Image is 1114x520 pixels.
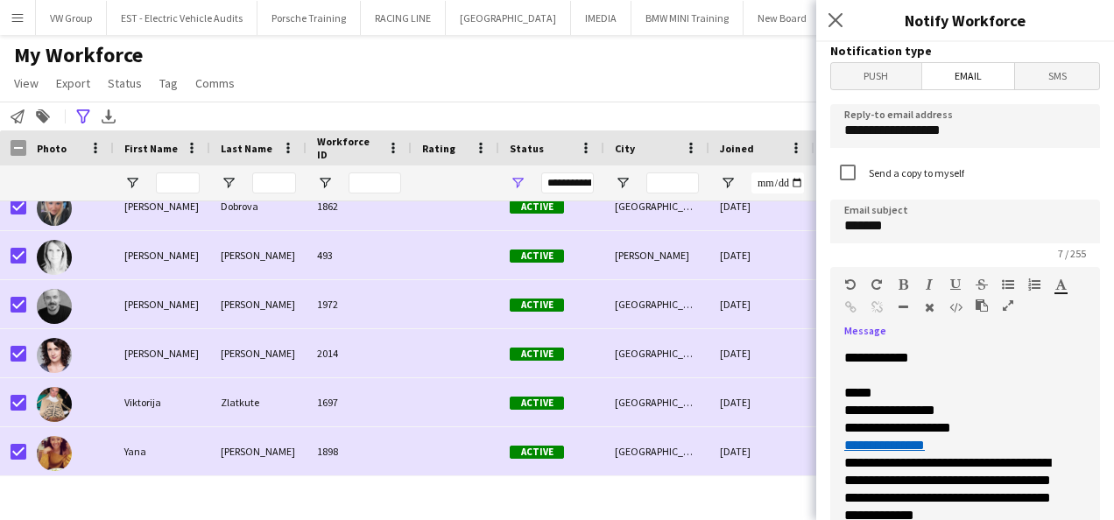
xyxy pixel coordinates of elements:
app-action-btn: Export XLSX [98,106,119,127]
button: RACING LINE [361,1,446,35]
button: Open Filter Menu [124,175,140,191]
input: Last Name Filter Input [252,172,296,193]
span: Joined [720,142,754,155]
button: Text Color [1054,278,1067,292]
h3: Notification type [830,43,1100,59]
h3: Notify Workforce [816,9,1114,32]
span: Active [510,249,564,263]
span: 7 / 255 [1044,247,1100,260]
button: Open Filter Menu [720,175,736,191]
span: Comms [195,75,235,91]
button: New Board [744,1,821,35]
a: Status [101,72,149,95]
button: Open Filter Menu [221,175,236,191]
img: Tina Harris [37,338,72,373]
div: 1862 [307,182,412,230]
div: [PERSON_NAME] [114,329,210,377]
button: Open Filter Menu [615,175,631,191]
a: Export [49,72,97,95]
div: 493 [307,231,412,279]
span: Last Name [221,142,272,155]
button: Ordered List [1028,278,1040,292]
div: [PERSON_NAME] [210,329,307,377]
div: Viktorija [114,378,210,426]
img: Viktorija Zlatkute [37,387,72,422]
input: Joined Filter Input [751,172,804,193]
div: 1972 [307,280,412,328]
div: 2014 [307,329,412,377]
a: View [7,72,46,95]
div: [PERSON_NAME] [114,280,210,328]
button: Porsche Training [257,1,361,35]
span: Status [108,75,142,91]
span: Tag [159,75,178,91]
button: VW Group [36,1,107,35]
img: Tatiana Dobrova [37,191,72,226]
button: Bold [897,278,909,292]
app-action-btn: Advanced filters [73,106,94,127]
img: Thomas Bradley [37,289,72,324]
div: [DATE] [709,329,814,377]
button: Italic [923,278,935,292]
span: SMS [1015,63,1099,89]
div: [DATE] [709,280,814,328]
span: View [14,75,39,91]
span: Workforce ID [317,135,380,161]
span: City [615,142,635,155]
a: Tag [152,72,185,95]
span: Active [510,299,564,312]
button: Redo [871,278,883,292]
span: Active [510,397,564,410]
button: Open Filter Menu [317,175,333,191]
button: Fullscreen [1002,299,1014,313]
button: Underline [949,278,962,292]
button: Undo [844,278,857,292]
button: Horizontal Line [897,300,909,314]
label: Send a copy to myself [865,166,964,179]
div: Yana [114,427,210,475]
input: Workforce ID Filter Input [349,172,401,193]
img: Theresa Roberts [37,240,72,275]
div: 351 days [814,378,920,426]
button: Clear Formatting [923,300,935,314]
div: [DATE] [709,427,814,475]
img: Yana Penrose [37,436,72,471]
div: [PERSON_NAME] [210,280,307,328]
span: Push [831,63,921,89]
span: Status [510,142,544,155]
div: [PERSON_NAME] [604,231,709,279]
span: Export [56,75,90,91]
div: [GEOGRAPHIC_DATA] [604,182,709,230]
button: IMEDIA [571,1,631,35]
span: Email [922,63,1015,89]
button: Open Filter Menu [510,175,525,191]
div: [GEOGRAPHIC_DATA] [604,427,709,475]
span: Active [510,200,564,214]
span: My Workforce [14,42,143,68]
span: Photo [37,142,67,155]
div: [DATE] [709,378,814,426]
button: Paste as plain text [976,299,988,313]
div: 1697 [307,378,412,426]
div: [DATE] [709,182,814,230]
button: BMW MINI Training [631,1,744,35]
a: Comms [188,72,242,95]
div: Dobrova [210,182,307,230]
button: Unordered List [1002,278,1014,292]
span: First Name [124,142,178,155]
span: Rating [422,142,455,155]
input: First Name Filter Input [156,172,200,193]
div: Zlatkute [210,378,307,426]
input: City Filter Input [646,172,699,193]
button: [GEOGRAPHIC_DATA] [446,1,571,35]
button: HTML Code [949,300,962,314]
div: [PERSON_NAME] [210,427,307,475]
div: [PERSON_NAME] [114,231,210,279]
button: EST - Electric Vehicle Audits [107,1,257,35]
span: Active [510,446,564,459]
div: 2,020 days [814,231,920,279]
div: [GEOGRAPHIC_DATA] [604,280,709,328]
div: [GEOGRAPHIC_DATA] [604,329,709,377]
div: [PERSON_NAME] [114,182,210,230]
div: [PERSON_NAME] [210,231,307,279]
